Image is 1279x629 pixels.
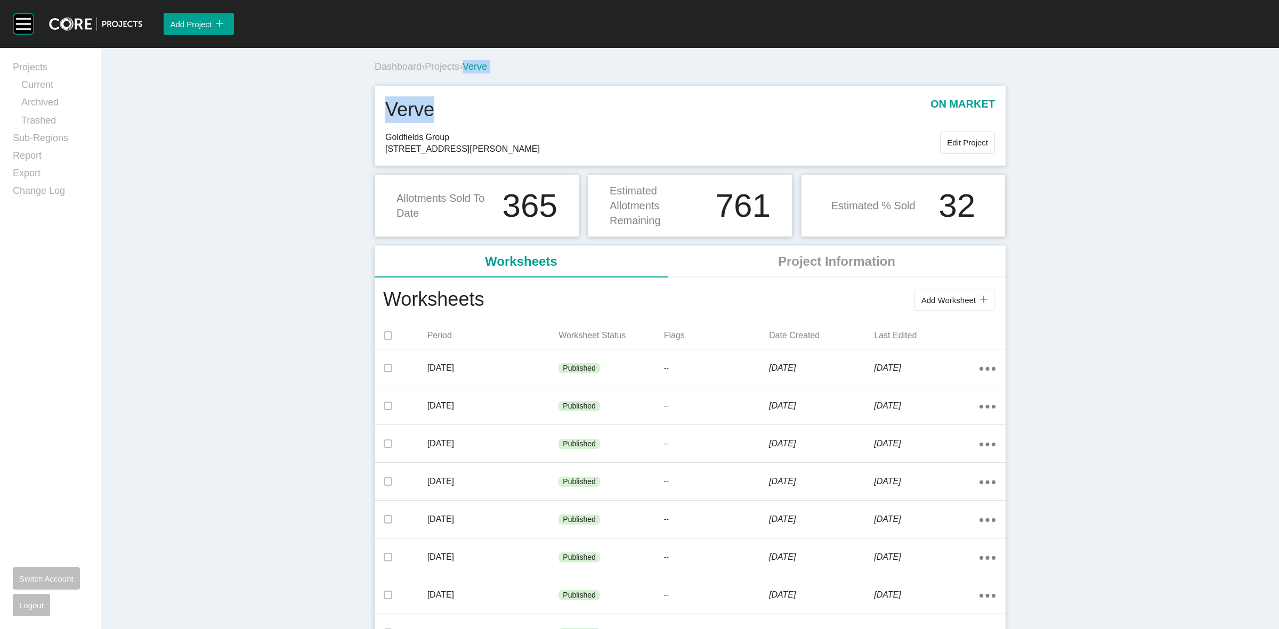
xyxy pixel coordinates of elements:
[19,574,74,583] span: Switch Account
[610,183,709,228] p: Estimated Allotments Remaining
[874,589,979,601] p: [DATE]
[13,167,88,184] a: Export
[930,96,995,123] p: on market
[664,552,769,563] p: --
[21,114,88,132] a: Trashed
[664,514,769,525] p: --
[563,363,596,374] p: Published
[13,594,50,616] button: Logout
[427,438,559,450] p: [DATE]
[874,400,979,412] p: [DATE]
[385,132,940,143] span: Goldfields Group
[49,17,142,31] img: core-logo-dark.3138cae2.png
[563,590,596,601] p: Published
[769,362,874,374] p: [DATE]
[427,362,559,374] p: [DATE]
[563,401,596,412] p: Published
[21,78,88,96] a: Current
[425,61,459,72] a: Projects
[874,476,979,487] p: [DATE]
[769,438,874,450] p: [DATE]
[385,96,434,123] h1: Verve
[396,191,496,220] p: Allotments Sold To Date
[668,246,1006,277] li: Project Information
[664,363,769,374] p: --
[13,567,80,590] button: Switch Account
[21,96,88,113] a: Archived
[563,439,596,450] p: Published
[427,476,559,487] p: [DATE]
[563,477,596,487] p: Published
[170,20,212,29] span: Add Project
[831,198,916,213] p: Estimated % Sold
[664,401,769,412] p: --
[769,551,874,563] p: [DATE]
[664,439,769,450] p: --
[375,246,668,277] li: Worksheets
[874,362,979,374] p: [DATE]
[664,477,769,487] p: --
[19,601,44,610] span: Logout
[164,13,234,35] button: Add Project
[716,189,771,222] h1: 761
[383,286,484,314] h1: Worksheets
[769,476,874,487] p: [DATE]
[385,143,940,155] span: [STREET_ADDRESS][PERSON_NAME]
[914,289,994,311] button: Add Worksheet
[921,296,976,305] span: Add Worksheet
[874,551,979,563] p: [DATE]
[13,132,88,149] a: Sub-Regions
[459,61,463,72] span: ›
[13,184,88,202] a: Change Log
[375,61,422,72] a: Dashboard
[463,61,487,72] span: Verve
[427,330,559,341] p: Period
[427,400,559,412] p: [DATE]
[874,330,979,341] p: Last Edited
[664,590,769,601] p: --
[874,513,979,525] p: [DATE]
[558,330,663,341] p: Worksheet Status
[13,149,88,167] a: Report
[874,438,979,450] p: [DATE]
[427,551,559,563] p: [DATE]
[769,589,874,601] p: [DATE]
[940,132,995,154] button: Edit Project
[13,61,88,78] a: Projects
[769,513,874,525] p: [DATE]
[422,61,425,72] span: ›
[427,513,559,525] p: [DATE]
[427,589,559,601] p: [DATE]
[947,138,988,147] span: Edit Project
[664,330,769,341] p: Flags
[563,514,596,525] p: Published
[938,189,975,222] h1: 32
[769,330,874,341] p: Date Created
[563,552,596,563] p: Published
[503,189,557,222] h1: 365
[769,400,874,412] p: [DATE]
